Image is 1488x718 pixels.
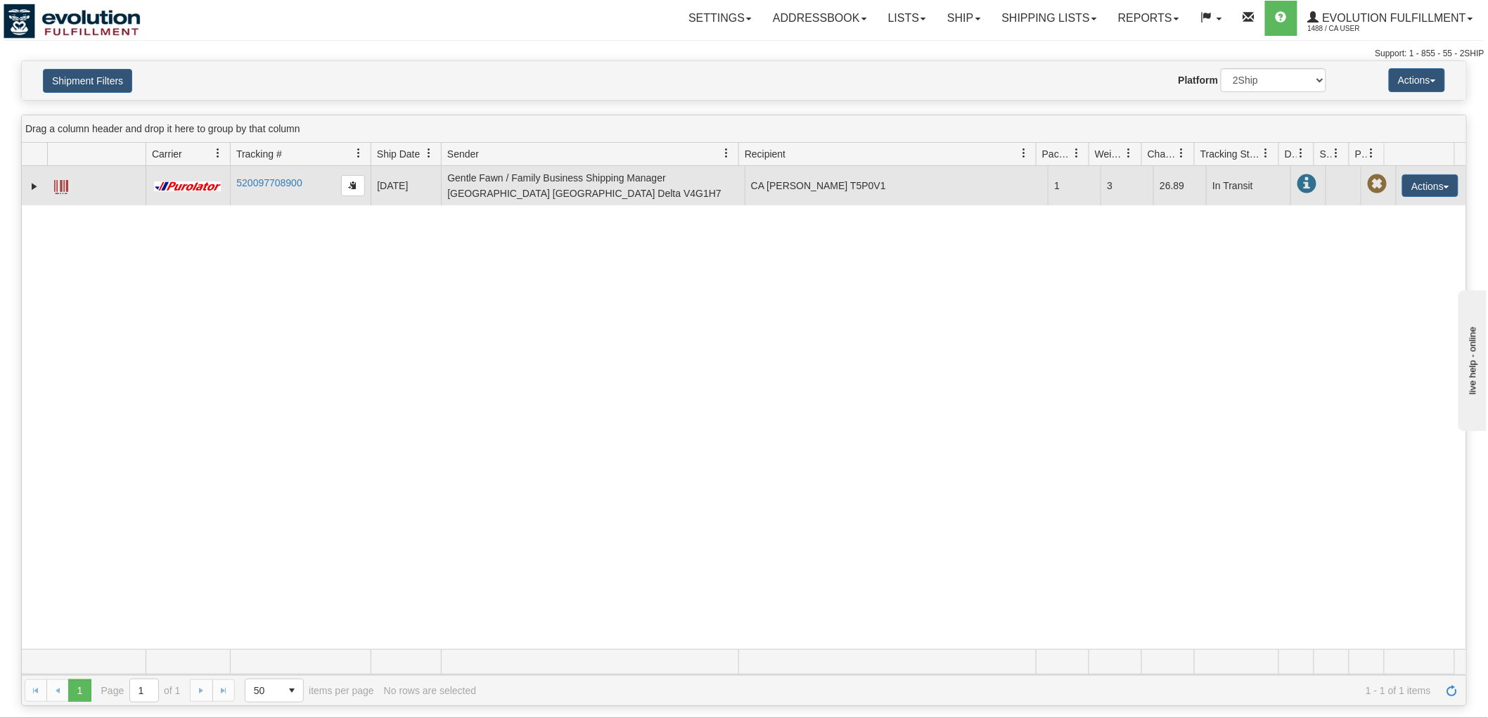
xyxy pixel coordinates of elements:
span: Pickup Not Assigned [1367,174,1387,194]
button: Shipment Filters [43,69,132,93]
span: Ship Date [377,147,420,161]
a: Weight filter column settings [1117,141,1141,165]
a: Tracking # filter column settings [347,141,371,165]
a: Label [54,174,68,196]
span: items per page [245,679,374,703]
a: Lists [878,1,937,36]
button: Actions [1389,68,1445,92]
button: Copy to clipboard [341,175,365,196]
a: Ship [937,1,991,36]
span: Evolution Fulfillment [1319,12,1466,24]
a: Shipping lists [992,1,1108,36]
td: 26.89 [1153,166,1206,205]
a: Packages filter column settings [1065,141,1089,165]
a: Addressbook [762,1,878,36]
a: Shipment Issues filter column settings [1325,141,1349,165]
span: 50 [254,684,272,698]
span: Delivery Status [1285,147,1297,161]
span: Shipment Issues [1320,147,1332,161]
td: CA [PERSON_NAME] T5P0V1 [745,166,1048,205]
span: Packages [1042,147,1072,161]
a: Settings [678,1,762,36]
td: 1 [1048,166,1101,205]
a: Refresh [1441,679,1463,702]
a: Charge filter column settings [1170,141,1194,165]
div: grid grouping header [22,115,1466,143]
div: Support: 1 - 855 - 55 - 2SHIP [4,48,1484,60]
label: Platform [1179,73,1219,87]
button: Actions [1402,174,1458,197]
td: [DATE] [371,166,441,205]
img: 11 - Purolator [152,181,224,192]
a: Sender filter column settings [714,141,738,165]
span: Charge [1148,147,1177,161]
span: Page sizes drop down [245,679,304,703]
td: In Transit [1206,166,1290,205]
span: Weight [1095,147,1124,161]
span: In Transit [1297,174,1316,194]
a: Tracking Status filter column settings [1255,141,1278,165]
iframe: chat widget [1456,287,1487,430]
span: Sender [447,147,479,161]
span: 1 - 1 of 1 items [486,685,1431,696]
span: Carrier [152,147,182,161]
a: Reports [1108,1,1190,36]
a: Expand [27,179,41,193]
img: logo1488.jpg [4,4,141,39]
span: Page 1 [68,679,91,702]
td: Gentle Fawn / Family Business Shipping Manager [GEOGRAPHIC_DATA] [GEOGRAPHIC_DATA] Delta V4G1H7 [441,166,745,205]
div: live help - online [11,12,130,23]
div: No rows are selected [384,685,477,696]
span: Recipient [745,147,785,161]
span: Page of 1 [101,679,181,703]
a: Carrier filter column settings [206,141,230,165]
span: 1488 / CA User [1308,22,1413,36]
input: Page 1 [130,679,158,702]
a: Evolution Fulfillment 1488 / CA User [1297,1,1484,36]
span: Tracking Status [1200,147,1262,161]
span: Pickup Status [1355,147,1367,161]
a: Ship Date filter column settings [417,141,441,165]
span: select [281,679,303,702]
td: 3 [1101,166,1153,205]
a: Recipient filter column settings [1012,141,1036,165]
a: 520097708900 [236,177,302,188]
a: Pickup Status filter column settings [1360,141,1384,165]
span: Tracking # [236,147,282,161]
a: Delivery Status filter column settings [1290,141,1314,165]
